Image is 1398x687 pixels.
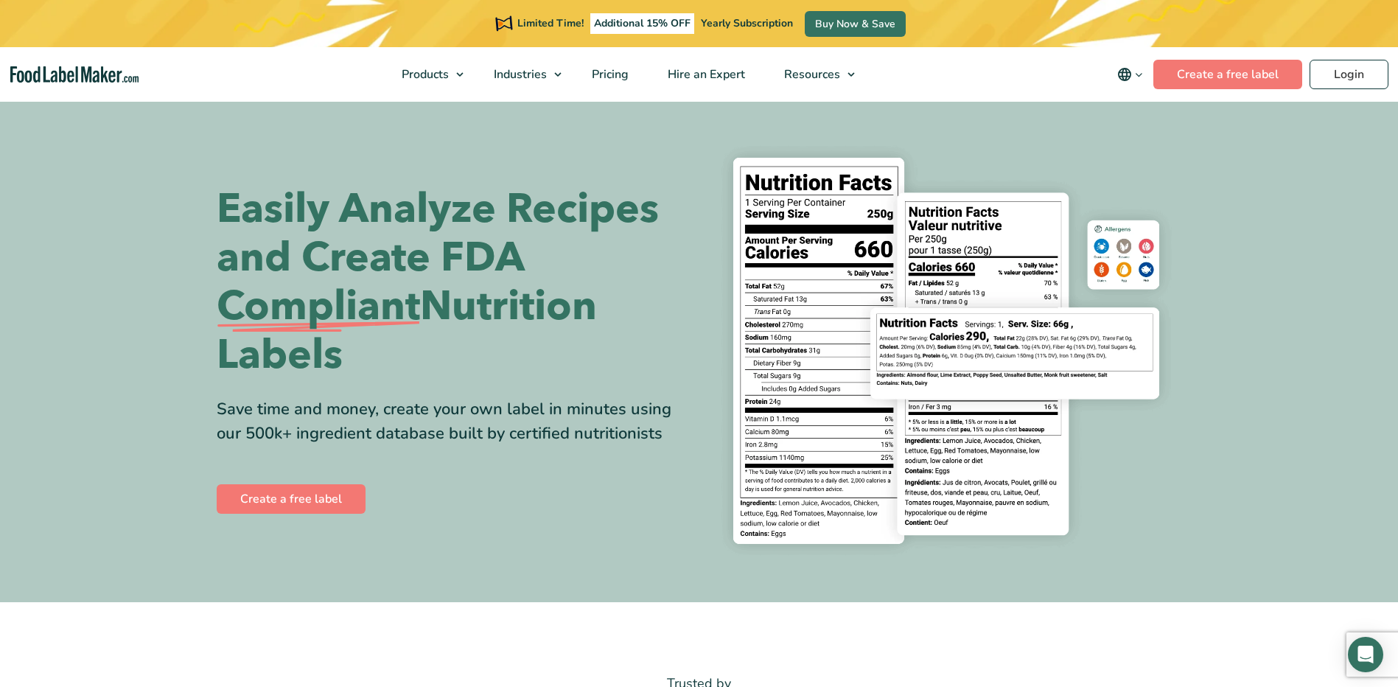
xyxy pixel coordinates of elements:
[1153,60,1302,89] a: Create a free label
[573,47,645,102] a: Pricing
[780,66,842,83] span: Resources
[517,16,584,30] span: Limited Time!
[590,13,694,34] span: Additional 15% OFF
[217,185,688,380] h1: Easily Analyze Recipes and Create FDA Nutrition Labels
[765,47,862,102] a: Resources
[397,66,450,83] span: Products
[805,11,906,37] a: Buy Now & Save
[217,397,688,446] div: Save time and money, create your own label in minutes using our 500k+ ingredient database built b...
[663,66,747,83] span: Hire an Expert
[701,16,793,30] span: Yearly Subscription
[217,484,366,514] a: Create a free label
[489,66,548,83] span: Industries
[1310,60,1388,89] a: Login
[475,47,569,102] a: Industries
[1348,637,1383,672] div: Open Intercom Messenger
[587,66,630,83] span: Pricing
[649,47,761,102] a: Hire an Expert
[217,282,420,331] span: Compliant
[382,47,471,102] a: Products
